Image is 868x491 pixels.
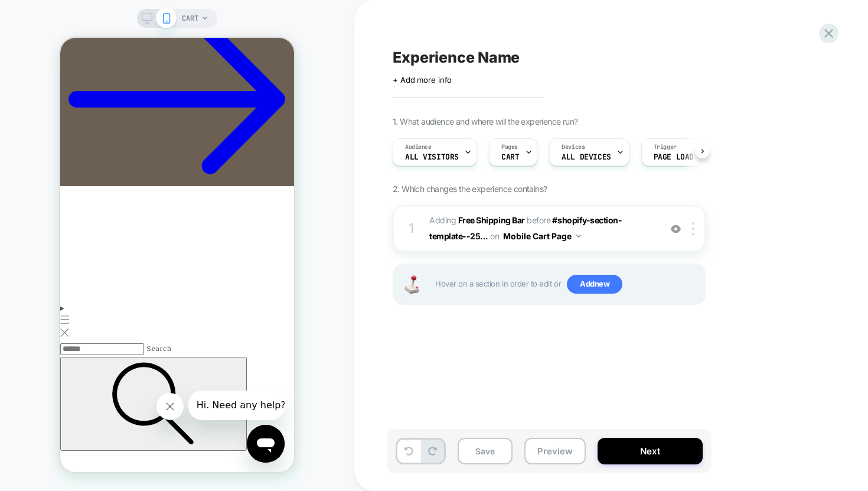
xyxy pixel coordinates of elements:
span: Page Load [654,153,694,161]
iframe: Close message [96,355,123,382]
span: ALL DEVICES [562,153,611,161]
img: close [692,222,694,235]
button: Save [458,438,513,464]
span: Adding [429,215,525,225]
span: BEFORE [527,215,550,225]
img: crossed eye [671,224,681,234]
div: 1 [406,217,417,240]
span: Devices [562,143,585,151]
label: Search [86,306,111,315]
span: 1. What audience and where will the experience run? [393,116,577,126]
span: Audience [405,143,432,151]
img: down arrow [576,235,581,238]
button: Mobile Cart Page [503,227,581,245]
span: + Add more info [393,75,452,84]
span: Pages [501,143,518,151]
span: 2. Which changes the experience contains? [393,184,547,194]
iframe: Message from company [128,353,224,382]
span: Trigger [654,143,677,151]
img: Joystick [400,275,423,294]
button: Next [598,438,703,464]
span: CART [182,9,198,28]
span: Add new [567,275,622,294]
iframe: Button to launch messaging window [187,387,224,425]
button: Preview [524,438,586,464]
span: Hover on a section in order to edit or [435,275,699,294]
b: Free Shipping Bar [458,215,525,225]
span: on [490,229,499,243]
span: Hi. Need any help? [8,9,97,20]
span: All Visitors [405,153,459,161]
span: CART [501,153,519,161]
span: Experience Name [393,48,520,66]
